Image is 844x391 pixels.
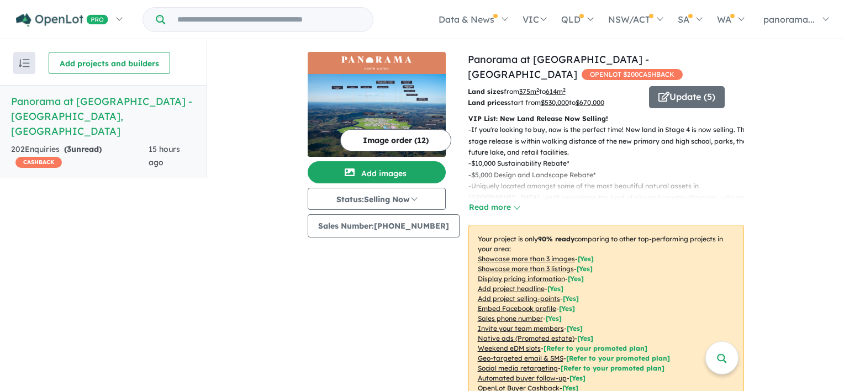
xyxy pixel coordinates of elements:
p: VIP List: New Land Release Now Selling! [468,113,744,124]
span: [ Yes ] [577,265,593,273]
span: CASHBACK [15,157,62,168]
u: 375 m [519,87,539,96]
u: $ 530,000 [541,98,569,107]
a: Panorama at North Wilton Estate - Wilton LogoPanorama at North Wilton Estate - Wilton [308,52,446,157]
img: sort.svg [19,59,30,67]
u: Add project headline [478,284,545,293]
img: Openlot PRO Logo White [16,13,108,27]
u: Embed Facebook profile [478,304,556,313]
u: Weekend eDM slots [478,344,541,352]
img: Panorama at North Wilton Estate - Wilton Logo [312,56,441,70]
h5: Panorama at [GEOGRAPHIC_DATA] - [GEOGRAPHIC_DATA] , [GEOGRAPHIC_DATA] [11,94,196,139]
span: [Refer to your promoted plan] [561,364,664,372]
u: Display pricing information [478,274,565,283]
span: [ Yes ] [567,324,583,332]
button: Add images [308,161,446,183]
u: Native ads (Promoted estate) [478,334,574,342]
u: Sales phone number [478,314,543,323]
button: Update (5) [649,86,725,108]
span: 15 hours ago [149,144,180,167]
input: Try estate name, suburb, builder or developer [167,8,371,31]
strong: ( unread) [64,144,102,154]
span: 3 [67,144,71,154]
u: Showcase more than 3 listings [478,265,574,273]
span: [Yes] [577,334,593,342]
b: Land sizes [468,87,504,96]
u: Social media retargeting [478,364,558,372]
u: Showcase more than 3 images [478,255,575,263]
span: [ Yes ] [546,314,562,323]
p: - Uniquely located amongst some of the most beautiful natural assets in [GEOGRAPHIC_DATA], you’ll... [468,181,753,226]
b: 90 % ready [538,235,574,243]
span: [Yes] [569,374,585,382]
span: to [539,87,566,96]
u: $ 670,000 [576,98,604,107]
b: Land prices [468,98,508,107]
button: Sales Number:[PHONE_NUMBER] [308,214,460,237]
div: 202 Enquir ies [11,143,149,170]
p: - $10,000 Sustainability Rebate* [468,158,753,169]
u: 614 m [546,87,566,96]
u: Add project selling-points [478,294,560,303]
a: Panorama at [GEOGRAPHIC_DATA] - [GEOGRAPHIC_DATA] [468,53,649,81]
u: Geo-targeted email & SMS [478,354,563,362]
span: [ Yes ] [563,294,579,303]
p: start from [468,97,641,108]
button: Add projects and builders [49,52,170,74]
span: [ Yes ] [547,284,563,293]
img: Panorama at North Wilton Estate - Wilton [308,74,446,157]
button: Read more [468,201,520,214]
sup: 2 [536,87,539,93]
p: - If you're looking to buy, now is the perfect time! New land in Stage 4 is now selling. This sta... [468,124,753,158]
span: [ Yes ] [568,274,584,283]
span: [ Yes ] [578,255,594,263]
button: Status:Selling Now [308,188,446,210]
p: from [468,86,641,97]
span: [Refer to your promoted plan] [544,344,647,352]
p: - $5,000 Design and Landscape Rebate* [468,170,753,181]
span: to [569,98,604,107]
u: Invite your team members [478,324,564,332]
button: Image order (12) [340,129,451,151]
span: OPENLOT $ 200 CASHBACK [582,69,683,80]
u: Automated buyer follow-up [478,374,567,382]
span: panorama... [763,14,815,25]
span: [Refer to your promoted plan] [566,354,670,362]
sup: 2 [563,87,566,93]
span: [ Yes ] [559,304,575,313]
